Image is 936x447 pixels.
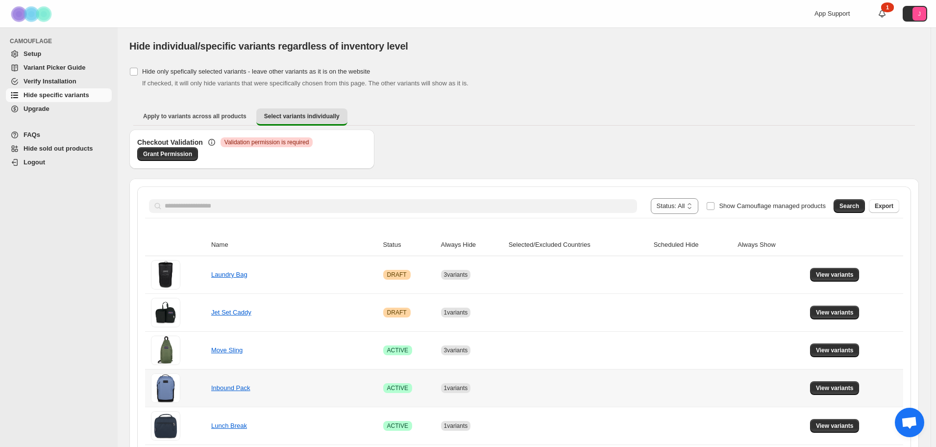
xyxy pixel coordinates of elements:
[6,47,112,61] a: Setup
[810,343,860,357] button: View variants
[211,422,247,429] a: Lunch Break
[6,156,112,169] a: Logout
[834,199,865,213] button: Search
[387,309,407,316] span: DRAFT
[506,234,651,256] th: Selected/Excluded Countries
[10,37,113,45] span: CAMOUFLAGE
[814,10,850,17] span: App Support
[24,105,49,112] span: Upgrade
[444,422,468,429] span: 1 variants
[810,381,860,395] button: View variants
[6,61,112,75] a: Variant Picker Guide
[438,234,506,256] th: Always Hide
[142,68,370,75] span: Hide only spefically selected variants - leave other variants as it is on the website
[444,309,468,316] span: 1 variants
[810,419,860,433] button: View variants
[444,271,468,278] span: 3 variants
[839,202,859,210] span: Search
[651,234,735,256] th: Scheduled Hide
[810,268,860,282] button: View variants
[208,234,380,256] th: Name
[256,108,347,126] button: Select variants individually
[143,112,246,120] span: Apply to variants across all products
[137,147,198,161] a: Grant Permission
[24,64,85,71] span: Variant Picker Guide
[6,128,112,142] a: FAQs
[129,41,408,52] span: Hide individual/specific variants regardless of inventory level
[869,199,899,213] button: Export
[387,384,408,392] span: ACTIVE
[444,347,468,354] span: 3 variants
[6,142,112,156] a: Hide sold out products
[912,7,926,21] span: Avatar with initials J
[881,2,894,12] div: 1
[224,138,309,146] span: Validation permission is required
[895,408,924,437] div: Open chat
[816,422,854,430] span: View variants
[211,346,243,354] a: Move Sling
[24,145,93,152] span: Hide sold out products
[142,79,468,87] span: If checked, it will only hide variants that were specifically chosen from this page. The other va...
[211,384,250,392] a: Inbound Pack
[816,346,854,354] span: View variants
[6,75,112,88] a: Verify Installation
[918,11,921,17] text: J
[211,271,247,278] a: Laundry Bag
[444,385,468,392] span: 1 variants
[24,78,76,85] span: Verify Installation
[24,131,40,138] span: FAQs
[24,158,45,166] span: Logout
[6,102,112,116] a: Upgrade
[903,6,927,22] button: Avatar with initials J
[816,271,854,279] span: View variants
[735,234,807,256] th: Always Show
[6,88,112,102] a: Hide specific variants
[24,91,89,99] span: Hide specific variants
[387,346,408,354] span: ACTIVE
[264,112,340,120] span: Select variants individually
[143,150,192,158] span: Grant Permission
[877,9,887,19] a: 1
[24,50,41,57] span: Setup
[719,202,826,210] span: Show Camouflage managed products
[137,137,203,147] h3: Checkout Validation
[135,108,254,124] button: Apply to variants across all products
[816,309,854,316] span: View variants
[875,202,893,210] span: Export
[810,306,860,319] button: View variants
[8,0,57,27] img: Camouflage
[211,309,251,316] a: Jet Set Caddy
[816,384,854,392] span: View variants
[387,271,407,279] span: DRAFT
[380,234,438,256] th: Status
[387,422,408,430] span: ACTIVE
